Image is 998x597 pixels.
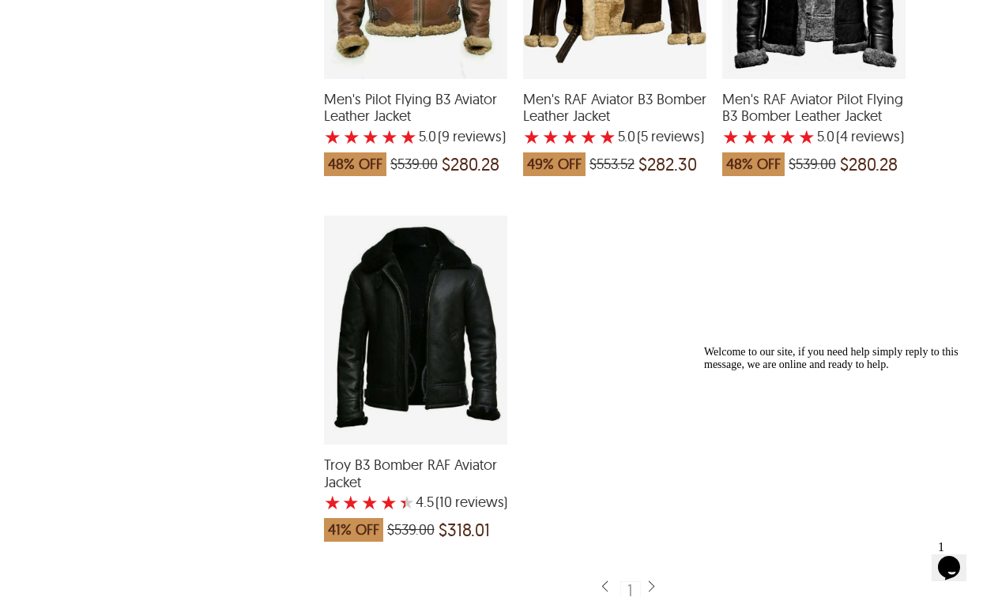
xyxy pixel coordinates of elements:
[840,156,898,172] span: $280.28
[6,6,261,31] span: Welcome to our site, if you need help simply reply to this message, we are online and ready to help.
[435,494,452,510] span: (10
[523,69,706,184] a: Men's RAF Aviator B3 Bomber Leather Jacket with a 5 Star Rating 5 Product Review which was at a p...
[6,6,291,32] div: Welcome to our site, if you need help simply reply to this message, we are online and ready to help.
[523,152,586,176] span: 49% OFF
[362,129,379,145] label: 3 rating
[598,580,611,595] img: sprite-icon
[836,129,904,145] span: )
[438,129,506,145] span: )
[435,494,507,510] span: )
[798,129,815,145] label: 5 rating
[779,129,797,145] label: 4 rating
[324,456,507,490] span: Troy B3 Bomber RAF Aviator Jacket
[722,152,785,176] span: 48% OFF
[380,494,397,510] label: 4 rating
[324,434,507,550] a: Troy B3 Bomber RAF Aviator Jacket with a 4.5 Star Rating 10 Product Review which was at a price o...
[343,129,360,145] label: 2 rating
[817,129,834,145] label: 5.0
[648,129,700,145] span: reviews
[416,494,434,510] label: 4.5
[324,518,383,542] span: 41% OFF
[760,129,778,145] label: 3 rating
[599,129,616,145] label: 5 rating
[580,129,597,145] label: 4 rating
[342,494,360,510] label: 2 rating
[523,129,540,145] label: 1 rating
[439,522,490,538] span: $318.01
[722,69,906,184] a: Men's RAF Aviator Pilot Flying B3 Bomber Leather Jacket with a 5 Star Rating 4 Product Review whi...
[638,156,697,172] span: $282.30
[400,129,417,145] label: 5 rating
[932,534,982,581] iframe: chat widget
[722,129,740,145] label: 1 rating
[741,129,759,145] label: 2 rating
[523,91,706,125] span: Men's RAF Aviator B3 Bomber Leather Jacket
[637,129,648,145] span: (5
[645,580,657,595] img: sprite-icon
[618,129,635,145] label: 5.0
[438,129,450,145] span: (9
[324,129,341,145] label: 1 rating
[698,340,982,526] iframe: chat widget
[561,129,578,145] label: 3 rating
[722,91,906,125] span: Men's RAF Aviator Pilot Flying B3 Bomber Leather Jacket
[324,69,507,184] a: Men's Pilot Flying B3 Aviator Leather Jacket with a 4.999999999999999 Star Rating 9 Product Revie...
[542,129,559,145] label: 2 rating
[381,129,398,145] label: 4 rating
[589,156,635,172] span: $553.52
[419,129,436,145] label: 5.0
[848,129,900,145] span: reviews
[637,129,704,145] span: )
[452,494,503,510] span: reviews
[324,91,507,125] span: Men's Pilot Flying B3 Aviator Leather Jacket
[450,129,502,145] span: reviews
[324,152,386,176] span: 48% OFF
[836,129,848,145] span: (4
[390,156,438,172] span: $539.00
[361,494,378,510] label: 3 rating
[387,522,435,538] span: $539.00
[789,156,836,172] span: $539.00
[399,494,415,510] label: 5 rating
[442,156,499,172] span: $280.28
[324,494,341,510] label: 1 rating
